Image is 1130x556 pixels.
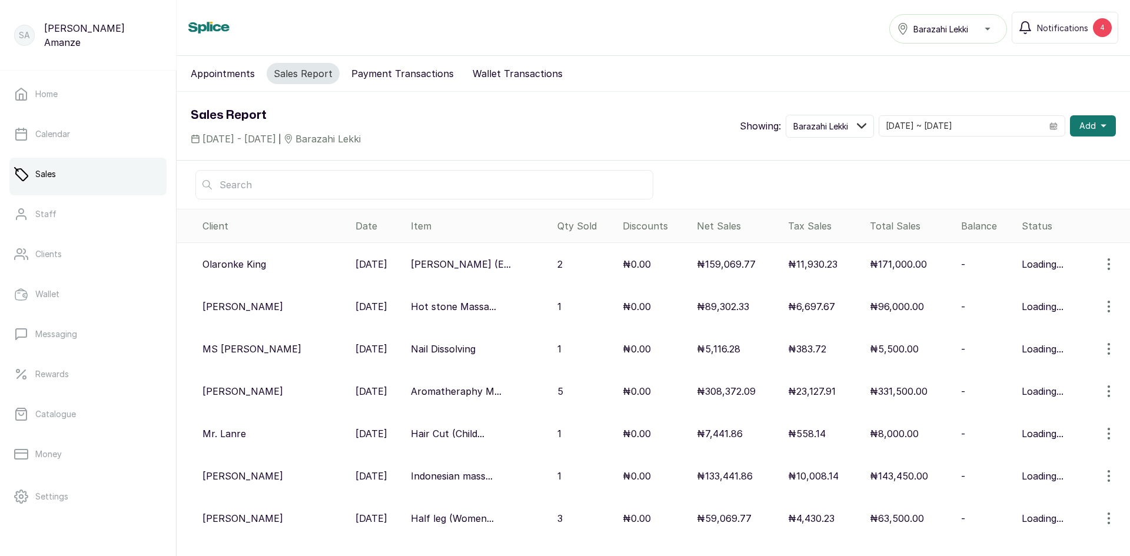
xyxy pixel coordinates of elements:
[35,408,76,420] p: Catalogue
[35,208,56,220] p: Staff
[411,427,484,441] p: Hair Cut (Child...
[697,469,753,483] p: ₦133,441.86
[697,257,756,271] p: ₦159,069.77
[961,342,965,356] p: -
[9,480,167,513] a: Settings
[786,115,874,138] button: Barazahi Lekki
[1022,469,1063,483] div: Loading...
[9,438,167,471] a: Money
[879,116,1042,136] input: Select date
[411,219,548,233] div: Item
[623,257,651,271] p: ₦0.00
[466,63,570,84] button: Wallet Transactions
[9,238,167,271] a: Clients
[557,427,561,441] p: 1
[961,257,965,271] p: -
[202,427,246,441] p: Mr. Lanre
[202,469,283,483] p: [PERSON_NAME]
[961,511,965,525] p: -
[202,384,283,398] p: [PERSON_NAME]
[202,132,276,146] span: [DATE] - [DATE]
[1093,18,1112,37] div: 4
[202,219,346,233] div: Client
[1037,22,1088,34] span: Notifications
[557,219,613,233] div: Qty Sold
[557,511,563,525] p: 3
[697,427,743,441] p: ₦7,441.86
[355,511,387,525] p: [DATE]
[623,511,651,525] p: ₦0.00
[1070,115,1116,136] button: Add
[355,427,387,441] p: [DATE]
[697,384,756,398] p: ₦308,372.09
[623,427,651,441] p: ₦0.00
[19,29,30,41] p: SA
[793,120,848,132] span: Barazahi Lekki
[557,469,561,483] p: 1
[195,170,653,199] input: Search
[202,299,283,314] p: [PERSON_NAME]
[191,106,361,125] h1: Sales Report
[623,342,651,356] p: ₦0.00
[411,299,496,314] p: Hot stone Massa...
[9,118,167,151] a: Calendar
[557,342,561,356] p: 1
[411,511,494,525] p: Half leg (Women...
[355,469,387,483] p: [DATE]
[295,132,361,146] span: Barazahi Lekki
[788,384,836,398] p: ₦23,127.91
[557,257,563,271] p: 2
[355,219,401,233] div: Date
[1022,511,1063,525] div: Loading...
[870,299,924,314] p: ₦96,000.00
[870,219,952,233] div: Total Sales
[788,257,837,271] p: ₦11,930.23
[870,342,919,356] p: ₦5,500.00
[623,384,651,398] p: ₦0.00
[870,469,928,483] p: ₦143,450.00
[9,78,167,111] a: Home
[623,299,651,314] p: ₦0.00
[870,384,928,398] p: ₦331,500.00
[35,128,70,140] p: Calendar
[411,384,501,398] p: Aromatheraphy M...
[9,318,167,351] a: Messaging
[1079,120,1096,132] span: Add
[9,398,167,431] a: Catalogue
[557,299,561,314] p: 1
[35,448,62,460] p: Money
[697,299,749,314] p: ₦89,302.33
[788,219,860,233] div: Tax Sales
[344,63,461,84] button: Payment Transactions
[35,248,62,260] p: Clients
[184,63,262,84] button: Appointments
[697,219,779,233] div: Net Sales
[1022,299,1063,314] div: Loading...
[355,384,387,398] p: [DATE]
[35,168,56,180] p: Sales
[788,299,835,314] p: ₦6,697.67
[411,342,476,356] p: Nail Dissolving
[697,511,752,525] p: ₦59,069.77
[44,21,162,49] p: [PERSON_NAME] Amanze
[355,257,387,271] p: [DATE]
[35,88,58,100] p: Home
[355,342,387,356] p: [DATE]
[202,511,283,525] p: [PERSON_NAME]
[35,491,68,502] p: Settings
[35,328,77,340] p: Messaging
[557,384,563,398] p: 5
[1022,384,1063,398] div: Loading...
[788,511,835,525] p: ₦4,430.23
[9,158,167,191] a: Sales
[1022,427,1063,441] div: Loading...
[9,358,167,391] a: Rewards
[1022,219,1125,233] div: Status
[961,469,965,483] p: -
[202,342,301,356] p: MS [PERSON_NAME]
[1022,342,1063,356] div: Loading...
[1012,12,1118,44] button: Notifications4
[623,219,687,233] div: Discounts
[267,63,340,84] button: Sales Report
[961,384,965,398] p: -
